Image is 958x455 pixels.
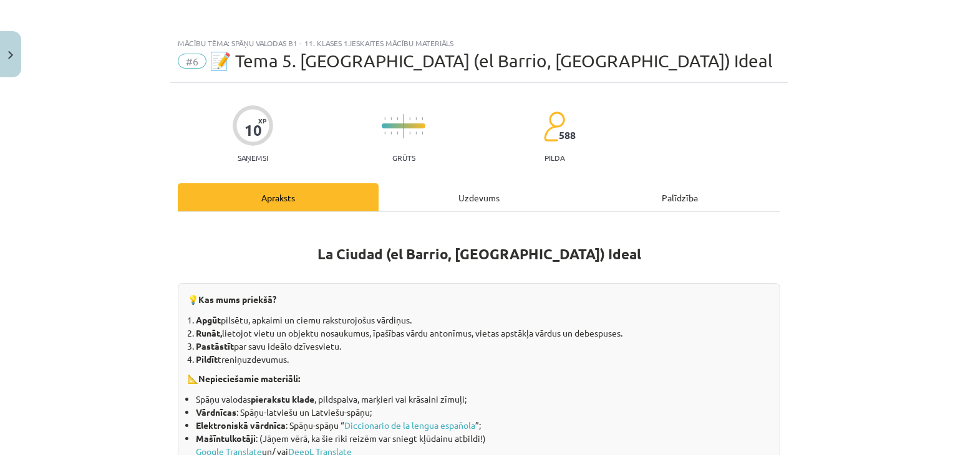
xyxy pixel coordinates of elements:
[544,153,564,162] p: pilda
[415,117,417,120] img: icon-short-line-57e1e144782c952c97e751825c79c345078a6d821885a25fce030b3d8c18986b.svg
[403,114,404,138] img: icon-long-line-d9ea69661e0d244f92f715978eff75569469978d946b2353a9bb055b3ed8787d.svg
[390,132,392,135] img: icon-short-line-57e1e144782c952c97e751825c79c345078a6d821885a25fce030b3d8c18986b.svg
[178,54,206,69] span: #6
[559,130,576,141] span: 588
[251,393,314,405] b: pierakstu klade
[392,153,415,162] p: Grūts
[196,393,770,406] li: Spāņu valodas , pildspalva, marķieri vai krāsaini zīmuļi;
[397,117,398,120] img: icon-short-line-57e1e144782c952c97e751825c79c345078a6d821885a25fce030b3d8c18986b.svg
[210,50,773,71] span: 📝 Tema 5. [GEOGRAPHIC_DATA] (el Barrio, [GEOGRAPHIC_DATA]) Ideal
[196,419,286,431] b: Elektroniskā vārdnīca
[196,340,770,353] li: par savu ideālo dzīvesvietu.
[317,245,641,263] strong: La Ciudad (el Barrio, [GEOGRAPHIC_DATA]) Ideal
[409,132,410,135] img: icon-short-line-57e1e144782c952c97e751825c79c345078a6d821885a25fce030b3d8c18986b.svg
[384,132,385,135] img: icon-short-line-57e1e144782c952c97e751825c79c345078a6d821885a25fce030b3d8c18986b.svg
[258,117,266,124] span: XP
[188,293,770,306] p: 💡
[384,117,385,120] img: icon-short-line-57e1e144782c952c97e751825c79c345078a6d821885a25fce030b3d8c18986b.svg
[233,153,273,162] p: Saņemsi
[188,372,770,385] p: 📐
[409,117,410,120] img: icon-short-line-57e1e144782c952c97e751825c79c345078a6d821885a25fce030b3d8c18986b.svg
[422,132,423,135] img: icon-short-line-57e1e144782c952c97e751825c79c345078a6d821885a25fce030b3d8c18986b.svg
[198,294,276,305] strong: Kas mums priekšā?
[196,314,221,325] b: Apgūt
[344,419,475,431] a: Diccionario de la lengua española
[379,183,579,211] div: Uzdevums
[579,183,780,211] div: Palīdzība
[397,132,398,135] img: icon-short-line-57e1e144782c952c97e751825c79c345078a6d821885a25fce030b3d8c18986b.svg
[178,183,379,211] div: Apraksts
[178,39,780,47] div: Mācību tēma: Spāņu valodas b1 - 11. klases 1.ieskaites mācību materiāls
[8,51,13,59] img: icon-close-lesson-0947bae3869378f0d4975bcd49f059093ad1ed9edebbc8119c70593378902aed.svg
[196,406,236,418] b: Vārdnīcas
[543,111,565,142] img: students-c634bb4e5e11cddfef0936a35e636f08e4e9abd3cc4e673bd6f9a4125e45ecb1.svg
[422,117,423,120] img: icon-short-line-57e1e144782c952c97e751825c79c345078a6d821885a25fce030b3d8c18986b.svg
[415,132,417,135] img: icon-short-line-57e1e144782c952c97e751825c79c345078a6d821885a25fce030b3d8c18986b.svg
[196,406,770,419] li: : Spāņu-latviešu un Latviešu-spāņu;
[196,433,256,444] b: Mašīntulkotāji
[196,327,770,340] li: lietojot vietu un objektu nosaukumus, īpašības vārdu antonīmus, vietas apstākļa vārdus un debespu...
[198,373,300,384] strong: Nepieciešamie materiāli:
[196,327,222,338] b: Runāt,
[196,419,770,432] li: : Spāņu-spāņu “ ”;
[196,353,770,366] li: treniņuzdevumus.
[390,117,392,120] img: icon-short-line-57e1e144782c952c97e751825c79c345078a6d821885a25fce030b3d8c18986b.svg
[196,314,770,327] li: pilsētu, apkaimi un ciemu raksturojošus vārdiņus.
[196,353,218,365] b: Pildīt
[244,122,262,139] div: 10
[196,340,234,352] b: Pastāstīt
